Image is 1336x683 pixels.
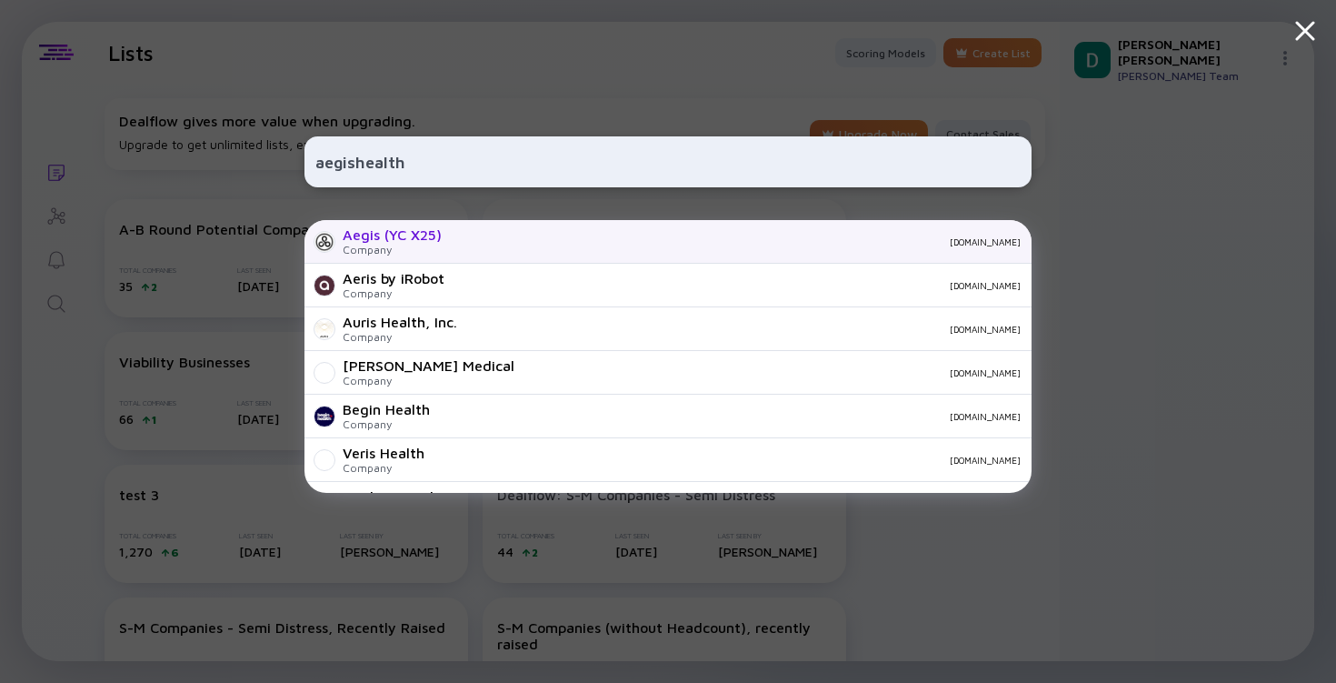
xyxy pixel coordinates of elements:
[343,445,424,461] div: Veris Health
[343,330,457,344] div: Company
[343,401,430,417] div: Begin Health
[343,357,514,374] div: [PERSON_NAME] Medical
[343,461,424,475] div: Company
[529,367,1021,378] div: [DOMAIN_NAME]
[459,280,1021,291] div: [DOMAIN_NAME]
[343,226,442,243] div: Aegis (YC X25)
[343,417,430,431] div: Company
[343,286,444,300] div: Company
[456,236,1021,247] div: [DOMAIN_NAME]
[343,488,434,505] div: Aegle Capital
[343,374,514,387] div: Company
[343,314,457,330] div: Auris Health, Inc.
[472,324,1021,335] div: [DOMAIN_NAME]
[343,243,442,256] div: Company
[343,270,444,286] div: Aeris by iRobot
[315,146,1021,178] input: Search Company or Investor...
[439,455,1021,466] div: [DOMAIN_NAME]
[444,411,1021,422] div: [DOMAIN_NAME]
